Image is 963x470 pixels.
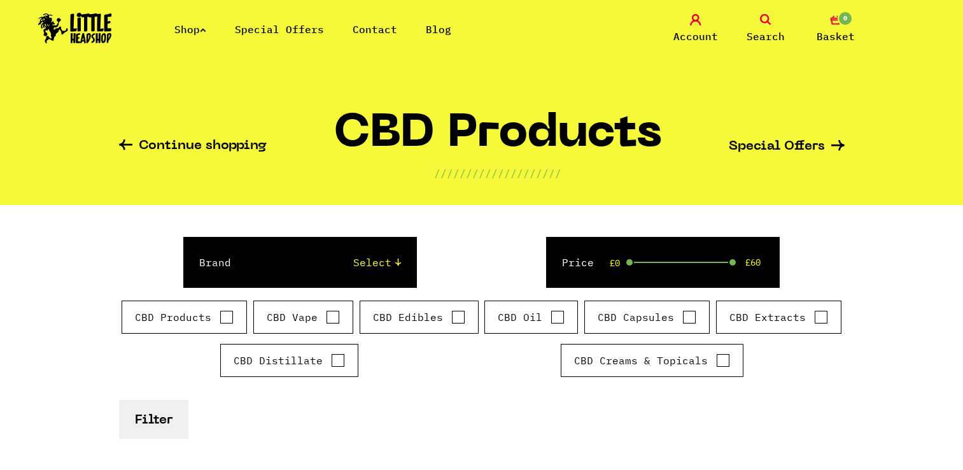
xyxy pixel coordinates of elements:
[574,353,730,368] label: CBD Creams & Topicals
[734,14,798,44] a: Search
[498,310,565,325] label: CBD Oil
[434,166,561,181] p: ////////////////////
[38,13,112,43] img: Little Head Shop Logo
[838,11,853,26] span: 0
[174,23,206,36] a: Shop
[747,29,785,44] span: Search
[804,14,868,44] a: 0 Basket
[673,29,718,44] span: Account
[135,310,234,325] label: CBD Products
[598,310,696,325] label: CBD Capsules
[729,310,828,325] label: CBD Extracts
[119,139,267,154] a: Continue shopping
[562,255,594,270] label: Price
[267,310,340,325] label: CBD Vape
[199,255,231,270] label: Brand
[610,258,620,268] span: £0
[119,400,188,439] button: Filter
[373,310,465,325] label: CBD Edibles
[235,23,324,36] a: Special Offers
[426,23,451,36] a: Blog
[234,353,345,368] label: CBD Distillate
[334,113,662,166] h1: CBD Products
[729,140,845,153] a: Special Offers
[817,29,855,44] span: Basket
[745,257,761,267] span: £60
[353,23,397,36] a: Contact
